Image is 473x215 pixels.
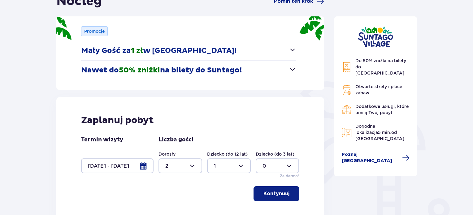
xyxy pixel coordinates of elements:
p: Kontynuuj [263,190,289,197]
span: Dodatkowe usługi, które umilą Twój pobyt [355,104,409,115]
img: Restaurant Icon [342,105,352,114]
span: Poznaj [GEOGRAPHIC_DATA] [342,152,399,164]
button: Kontynuuj [254,186,299,201]
span: 1 zł [131,46,143,55]
label: Dziecko (do 12 lat) [207,151,248,157]
a: Poznaj [GEOGRAPHIC_DATA] [342,152,410,164]
img: Discount Icon [342,62,352,72]
img: Map Icon [342,127,352,137]
p: Termin wizyty [81,136,123,144]
img: Suntago Village [358,26,393,48]
label: Dorosły [158,151,176,157]
p: Mały Gość za w [GEOGRAPHIC_DATA]! [81,46,236,55]
span: Otwarte strefy i place zabaw [355,84,402,95]
img: Grill Icon [342,85,352,95]
p: Zaplanuj pobyt [81,114,154,126]
label: Dziecko (do 3 lat) [256,151,294,157]
button: Mały Gość za1 złw [GEOGRAPHIC_DATA]! [81,41,296,60]
p: Nawet do na bilety do Suntago! [81,66,242,75]
p: Za darmo! [280,173,299,179]
span: 50% zniżki [119,66,160,75]
p: Liczba gości [158,136,193,144]
p: Promocje [84,28,105,34]
button: Nawet do50% zniżkina bilety do Suntago! [81,61,296,80]
span: 5 min. [378,130,391,135]
span: Do 50% zniżki na bilety do [GEOGRAPHIC_DATA] [355,58,406,75]
span: Dogodna lokalizacja od [GEOGRAPHIC_DATA] [355,124,404,141]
